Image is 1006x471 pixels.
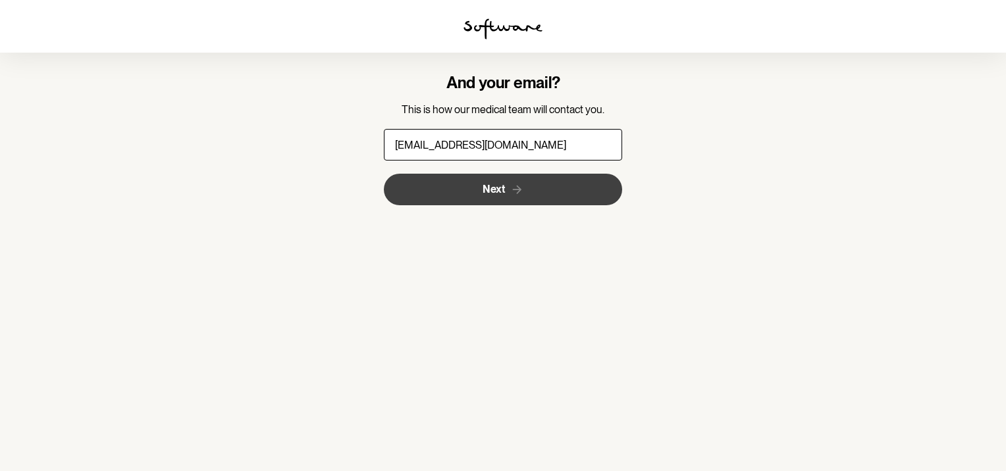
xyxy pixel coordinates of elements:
span: Next [483,183,505,195]
img: software logo [463,18,543,39]
input: E-mail address [384,129,623,161]
h4: And your email? [384,74,623,93]
button: Next [384,174,623,205]
p: This is how our medical team will contact you. [384,103,623,116]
